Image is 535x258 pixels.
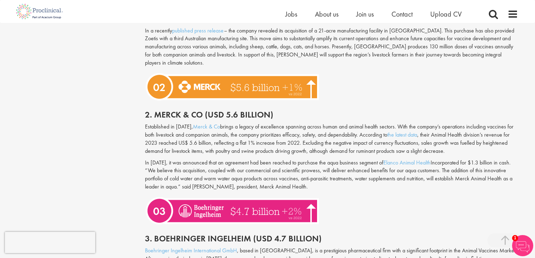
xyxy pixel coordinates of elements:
a: Merck & Co [193,123,220,130]
a: published press release [172,27,224,34]
a: Contact [391,10,413,19]
img: Chatbot [512,235,533,256]
iframe: reCAPTCHA [5,232,95,253]
a: the latest data [387,131,417,138]
span: 1 [512,235,518,241]
p: In a recently – the company revealed its acquisition of a 21-acre manufacturing facility in [GEOG... [145,27,518,67]
a: Upload CV [430,10,462,19]
h2: 2. Merck & Co (USD 5.6 billion) [145,110,518,119]
a: Join us [356,10,374,19]
a: Jobs [285,10,297,19]
a: Boehringer Ingelheim International GmbH [145,247,237,254]
p: Established in [DATE], brings a legacy of excellence spanning across human and animal health sect... [145,123,518,155]
a: Elanco Animal Health [383,159,431,166]
p: In [DATE], it was announced that an agreement had been reached to purchase the aqua business segm... [145,159,518,191]
a: About us [315,10,339,19]
h2: 3. Boehringer Ingelheim (USD 4.7 Billion) [145,234,518,243]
